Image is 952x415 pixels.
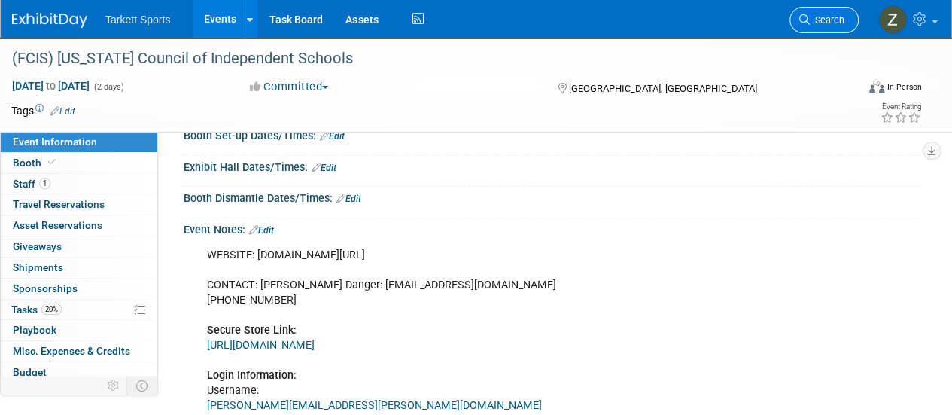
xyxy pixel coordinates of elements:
[1,194,157,215] a: Travel Reservations
[184,218,922,238] div: Event Notes:
[11,304,62,316] span: Tasks
[312,163,336,173] a: Edit
[13,157,59,169] span: Booth
[44,80,58,92] span: to
[1,300,157,320] a: Tasks20%
[13,219,102,231] span: Asset Reservations
[1,320,157,340] a: Playbook
[207,399,542,412] a: [PERSON_NAME][EMAIL_ADDRESS][PERSON_NAME][DOMAIN_NAME]
[13,345,130,357] span: Misc. Expenses & Credits
[12,13,87,28] img: ExhibitDay
[13,282,78,294] span: Sponsorships
[249,225,274,236] a: Edit
[207,324,297,337] b: Secure Store Link:
[127,376,158,395] td: Toggle Event Tabs
[101,376,127,395] td: Personalize Event Tab Strip
[7,45,844,72] div: (FCIS) [US_STATE] Council of Independent Schools
[869,81,884,93] img: Format-Inperson.png
[13,261,63,273] span: Shipments
[1,153,157,173] a: Booth
[13,198,105,210] span: Travel Reservations
[39,178,50,189] span: 1
[1,132,157,152] a: Event Information
[789,7,859,33] a: Search
[1,362,157,383] a: Budget
[184,124,922,144] div: Booth Set-up Dates/Times:
[93,82,124,92] span: (2 days)
[320,131,345,142] a: Edit
[41,304,62,315] span: 20%
[810,14,844,26] span: Search
[789,78,922,101] div: Event Format
[13,178,50,190] span: Staff
[13,366,47,378] span: Budget
[50,106,75,117] a: Edit
[1,215,157,236] a: Asset Reservations
[1,341,157,362] a: Misc. Expenses & Credits
[13,136,97,148] span: Event Information
[48,158,56,166] i: Booth reservation complete
[1,174,157,194] a: Staff1
[1,279,157,299] a: Sponsorships
[887,81,922,93] div: In-Person
[105,14,170,26] span: Tarkett Sports
[878,5,907,34] img: Zak Sigler
[13,240,62,252] span: Giveaways
[245,79,334,95] button: Committed
[1,258,157,278] a: Shipments
[184,156,922,175] div: Exhibit Hall Dates/Times:
[881,103,921,111] div: Event Rating
[568,83,756,94] span: [GEOGRAPHIC_DATA], [GEOGRAPHIC_DATA]
[207,339,315,352] a: [URL][DOMAIN_NAME]
[11,79,90,93] span: [DATE] [DATE]
[336,194,361,204] a: Edit
[207,369,297,382] b: Login Information:
[184,187,922,206] div: Booth Dismantle Dates/Times:
[13,324,56,336] span: Playbook
[1,236,157,257] a: Giveaways
[11,103,75,118] td: Tags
